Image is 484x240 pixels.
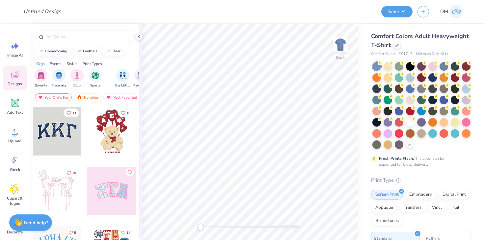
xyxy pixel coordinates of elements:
div: Back [336,55,345,60]
img: trend_line.gif [38,49,43,53]
span: Designs [8,81,22,86]
span: Decorate [7,229,23,235]
button: Like [64,108,79,117]
img: Back [334,38,347,51]
div: Trending [74,93,101,101]
button: Save [381,6,413,17]
div: Orgs [36,61,45,67]
span: Upload [8,138,21,144]
div: Digital Print [438,190,470,200]
button: Like [66,228,79,237]
strong: Need help? [24,220,48,226]
a: DM [437,5,466,18]
div: Transfers [399,203,426,213]
div: Rhinestones [371,216,403,226]
div: Print Types [82,61,102,67]
div: Foil [448,203,464,213]
button: filter button [89,69,102,88]
img: Sports Image [92,72,99,79]
img: Club Image [73,72,81,79]
span: 33 [72,111,76,115]
span: Comfort Colors [371,51,395,57]
img: most_fav.gif [38,95,43,100]
span: 10 [126,111,130,115]
div: Applique [371,203,397,213]
span: 5 [74,231,76,234]
span: Club [73,83,81,88]
span: Minimum Order: 24 + [416,51,449,57]
span: Big Little Reveal [115,83,130,88]
div: Styles [67,61,77,67]
div: Embroidery [405,190,436,200]
span: Sports [90,83,100,88]
div: filter for Club [70,69,84,88]
span: Sorority [35,83,47,88]
button: homecoming [35,46,70,56]
img: most_fav.gif [106,95,111,100]
span: Fraternity [52,83,67,88]
img: trend_line.gif [106,49,111,53]
img: trending.gif [77,95,82,100]
span: 14 [126,231,130,234]
button: filter button [115,69,130,88]
button: football [73,46,100,56]
button: filter button [133,69,148,88]
button: filter button [70,69,84,88]
div: filter for Sorority [34,69,47,88]
img: Parent's Weekend Image [137,72,145,79]
button: filter button [34,69,47,88]
span: Image AI [7,53,23,58]
span: 15 [72,171,76,175]
button: Like [64,168,79,177]
span: Parent's Weekend [133,83,148,88]
div: Print Type [371,177,471,184]
button: Like [118,108,133,117]
img: trend_line.gif [76,49,82,53]
div: Most Favorited [103,93,140,101]
span: # C1717 [399,51,413,57]
div: Screen Print [371,190,403,200]
div: homecoming [45,49,67,53]
div: filter for Big Little Reveal [115,69,130,88]
span: Clipart & logos [4,196,26,206]
div: This color can be expedited for 5 day delivery. [379,156,460,167]
input: Try "Alpha" [45,34,130,40]
div: Events [50,61,62,67]
div: Vinyl [428,203,446,213]
span: Add Text [7,110,23,115]
button: bear [102,46,123,56]
span: DM [440,8,448,15]
img: Big Little Reveal Image [119,72,126,79]
strong: Fresh Prints Flash: [379,156,414,161]
span: Comfort Colors Adult Heavyweight T-Shirt [371,32,469,49]
div: football [83,49,97,53]
button: filter button [52,69,67,88]
input: Untitled Design [18,5,67,18]
div: bear [113,49,121,53]
img: Deepanshi Mittal [450,5,463,18]
img: Fraternity Image [55,72,63,79]
span: Greek [10,167,20,172]
div: filter for Fraternity [52,69,67,88]
div: Accessibility label [197,224,204,230]
div: Your Org's Fav [35,93,72,101]
button: Like [118,228,133,237]
div: filter for Sports [89,69,102,88]
button: Like [126,168,134,176]
img: Sorority Image [37,72,45,79]
div: filter for Parent's Weekend [133,69,148,88]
